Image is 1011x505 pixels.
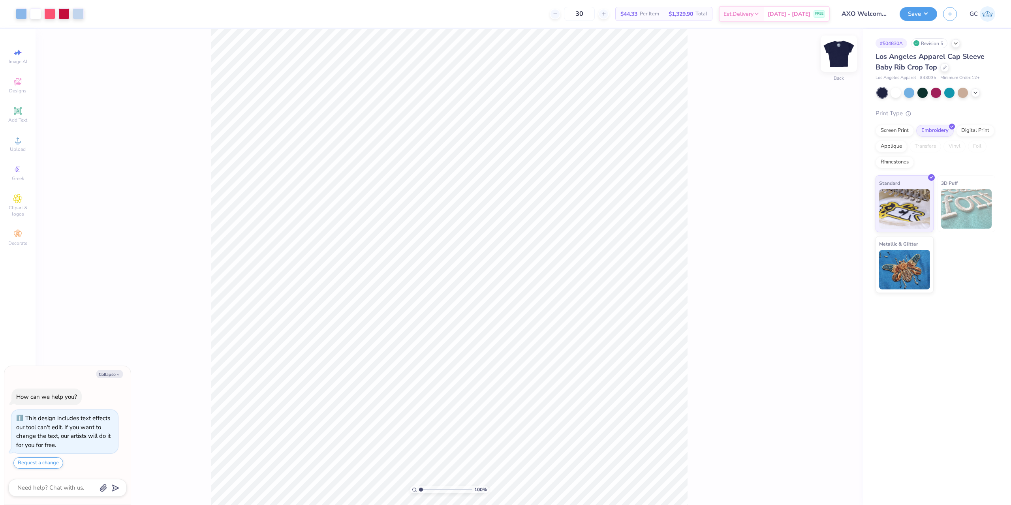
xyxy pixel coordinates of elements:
[768,10,810,18] span: [DATE] - [DATE]
[474,486,487,493] span: 100 %
[940,75,980,81] span: Minimum Order: 12 +
[695,10,707,18] span: Total
[9,88,26,94] span: Designs
[970,6,995,22] a: GC
[876,52,985,72] span: Los Angeles Apparel Cap Sleeve Baby Rib Crop Top
[876,156,914,168] div: Rhinestones
[4,205,32,217] span: Clipart & logos
[980,6,995,22] img: Gerard Christopher Trorres
[834,75,844,82] div: Back
[879,179,900,187] span: Standard
[10,146,26,152] span: Upload
[823,38,855,69] img: Back
[970,9,978,19] span: GC
[8,117,27,123] span: Add Text
[836,6,894,22] input: Untitled Design
[876,109,995,118] div: Print Type
[723,10,754,18] span: Est. Delivery
[9,58,27,65] span: Image AI
[879,250,930,289] img: Metallic & Glitter
[968,141,987,152] div: Foil
[13,457,63,469] button: Request a change
[916,125,954,137] div: Embroidery
[96,370,123,378] button: Collapse
[620,10,637,18] span: $44.33
[12,175,24,182] span: Greek
[876,38,907,48] div: # 504830A
[16,414,111,449] div: This design includes text effects our tool can't edit. If you want to change the text, our artist...
[900,7,937,21] button: Save
[956,125,994,137] div: Digital Print
[876,141,907,152] div: Applique
[920,75,936,81] span: # 43035
[876,125,914,137] div: Screen Print
[640,10,659,18] span: Per Item
[941,189,992,229] img: 3D Puff
[876,75,916,81] span: Los Angeles Apparel
[564,7,595,21] input: – –
[941,179,958,187] span: 3D Puff
[910,141,941,152] div: Transfers
[911,38,947,48] div: Revision 5
[943,141,966,152] div: Vinyl
[16,393,77,401] div: How can we help you?
[879,189,930,229] img: Standard
[8,240,27,246] span: Decorate
[815,11,823,17] span: FREE
[669,10,693,18] span: $1,329.90
[879,240,918,248] span: Metallic & Glitter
